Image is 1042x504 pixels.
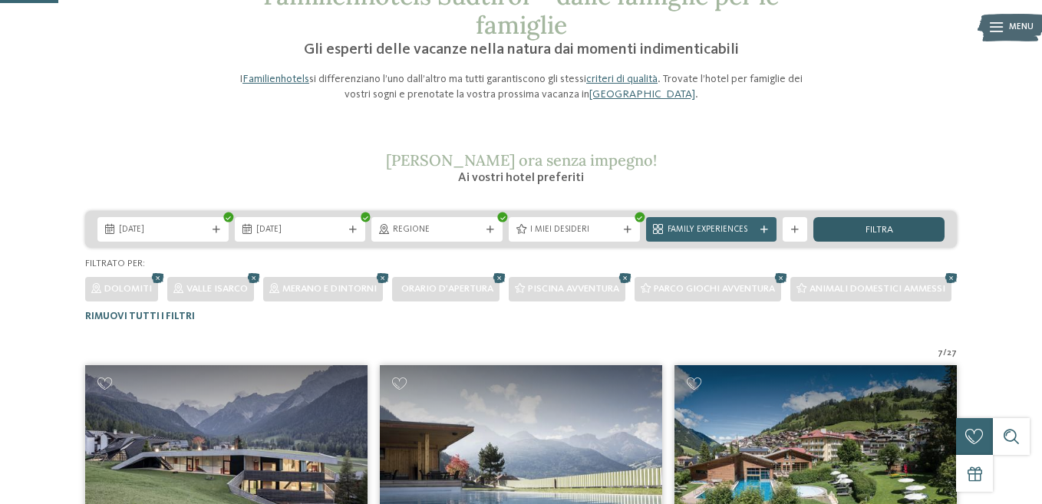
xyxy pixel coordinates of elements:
span: I miei desideri [530,224,618,236]
a: Familienhotels [242,74,309,84]
p: I si differenziano l’uno dall’altro ma tutti garantiscono gli stessi . Trovate l’hotel per famigl... [229,71,813,102]
span: / [943,348,947,360]
span: Valle Isarco [186,284,248,294]
span: Piscina avventura [528,284,619,294]
span: Rimuovi tutti i filtri [85,311,195,321]
span: Gli esperti delle vacanze nella natura dai momenti indimenticabili [304,42,739,58]
span: [DATE] [119,224,207,236]
span: Family Experiences [668,224,756,236]
span: [PERSON_NAME] ora senza impegno! [386,150,657,170]
span: Merano e dintorni [282,284,377,294]
a: criteri di qualità [586,74,658,84]
span: Ai vostri hotel preferiti [458,172,584,184]
span: 7 [938,348,943,360]
span: Parco giochi avventura [654,284,775,294]
span: Regione [393,224,481,236]
span: Dolomiti [104,284,152,294]
span: 27 [947,348,957,360]
span: filtra [866,226,893,236]
span: Animali domestici ammessi [810,284,945,294]
span: [DATE] [256,224,345,236]
a: [GEOGRAPHIC_DATA] [589,89,695,100]
span: Filtrato per: [85,259,145,268]
span: Orario d'apertura [401,284,493,294]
